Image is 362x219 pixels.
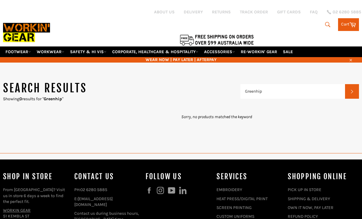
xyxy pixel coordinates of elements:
a: SAFETY & HI VIS [68,46,109,57]
h1: Search results [3,81,240,96]
a: TRACK ORDER [240,9,268,15]
a: HEAT PRESS/DIGITAL PRINT [216,196,268,201]
a: Cart [338,18,359,31]
a: RE-WORKIN' GEAR [238,46,280,57]
a: SHIPPING & DELIVERY [288,196,330,201]
a: ABOUT US [154,9,175,15]
a: DELIVERY [184,9,203,15]
a: SALE [280,46,295,57]
a: FOOTWEAR [3,46,33,57]
p: E: [74,196,139,208]
span: 02 6280 5885 [333,10,361,14]
h4: services [216,172,282,182]
img: Workin Gear leaders in Workwear, Safety Boots, PPE, Uniforms. Australia's No.1 in Workwear [3,20,50,45]
h4: Shop In Store [3,172,68,182]
img: Flat $9.95 shipping Australia wide [179,33,255,46]
a: WORKWEAR [34,46,67,57]
h4: Follow us [146,172,211,182]
span: WEAR NOW | PAY LATER | AFTERPAY [3,57,359,63]
a: GIFT CARDS [277,9,301,15]
a: 02 6280 5885 [327,10,361,14]
a: ACCESSORIES [202,46,237,57]
a: FAQ [310,9,318,15]
h4: Contact Us [74,172,139,182]
a: EMBROIDERY [216,187,242,192]
a: OWN IT NOW, PAY LATER [288,205,334,210]
a: 02 6280 5885 [80,187,107,192]
input: Search [240,84,345,99]
strong: Greenhip [44,96,62,101]
p: From [GEOGRAPHIC_DATA]? Visit us in store 6 days a week to find the perfect fit. [3,187,68,204]
a: CUSTOM UNIFORMS [216,214,254,219]
a: PICK UP IN STORE [288,187,321,192]
a: [EMAIL_ADDRESS][DOMAIN_NAME] [74,196,113,207]
h4: SHOPPING ONLINE [288,172,353,182]
a: WORKIN GEAR [3,208,31,213]
p: Showing results for " " [3,96,240,102]
strong: 0 [19,96,22,101]
a: CORPORATE, HEALTHCARE & HOSPITALITY [110,46,201,57]
a: REFUND POLICY [288,214,318,219]
em: Sorry, no products matched the keyword [181,114,252,119]
a: RETURNS [212,9,231,15]
a: SCREEN PRINTING [216,205,252,210]
p: PH: [74,187,139,193]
